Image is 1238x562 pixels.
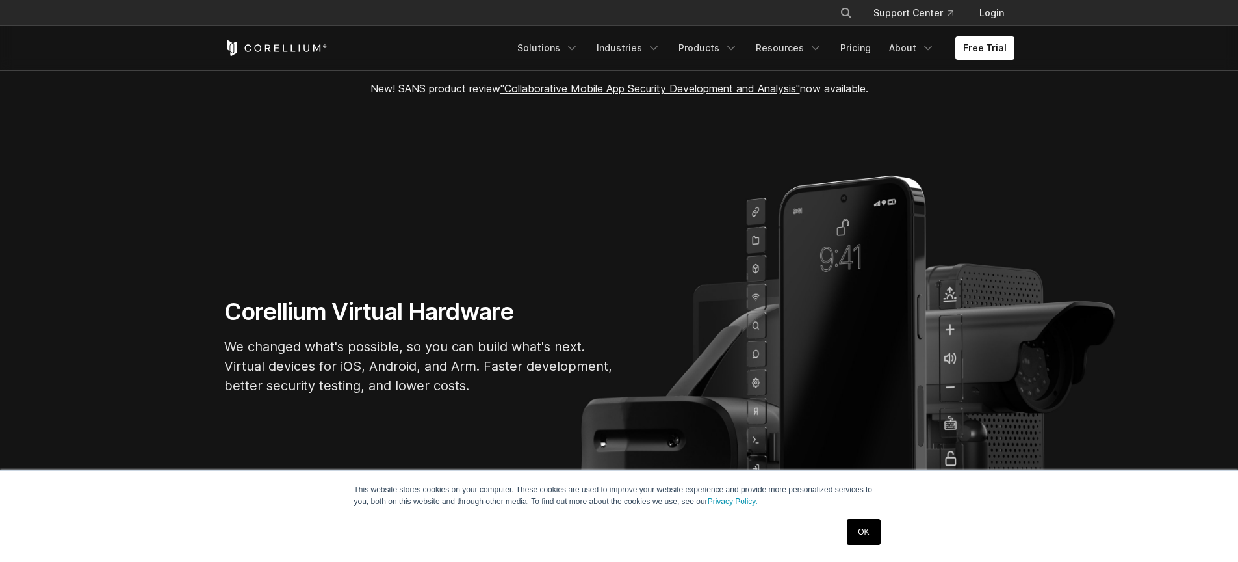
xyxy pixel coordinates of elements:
a: Resources [748,36,830,60]
a: Free Trial [955,36,1014,60]
a: Products [671,36,745,60]
span: New! SANS product review now available. [370,82,868,95]
p: This website stores cookies on your computer. These cookies are used to improve your website expe... [354,484,884,507]
a: Solutions [509,36,586,60]
a: Corellium Home [224,40,328,56]
div: Navigation Menu [824,1,1014,25]
a: "Collaborative Mobile App Security Development and Analysis" [500,82,800,95]
a: About [881,36,942,60]
a: Support Center [863,1,964,25]
a: Pricing [832,36,879,60]
a: Industries [589,36,668,60]
a: OK [847,519,880,545]
a: Privacy Policy. [708,497,758,506]
p: We changed what's possible, so you can build what's next. Virtual devices for iOS, Android, and A... [224,337,614,395]
div: Navigation Menu [509,36,1014,60]
button: Search [834,1,858,25]
h1: Corellium Virtual Hardware [224,297,614,327]
a: Login [969,1,1014,25]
